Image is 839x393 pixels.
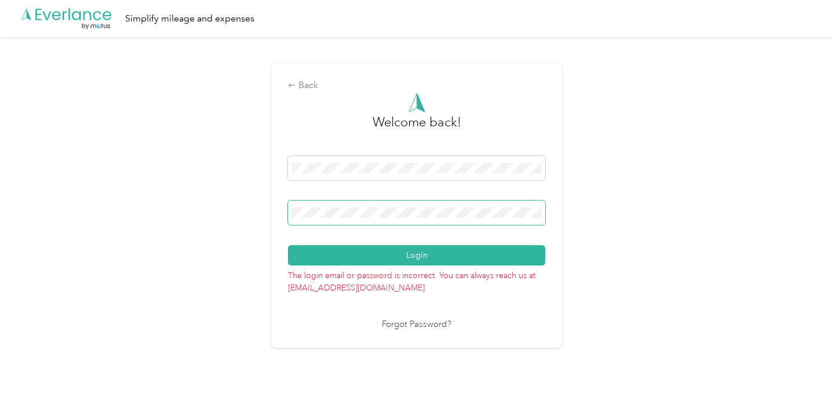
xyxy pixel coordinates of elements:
[125,12,254,26] div: Simplify mileage and expenses
[382,318,451,332] a: Forgot Password?
[288,79,545,93] div: Back
[373,112,461,144] h3: greeting
[288,245,545,265] button: Login
[288,265,545,294] p: The login email or password is incorrect. You can always reach us at [EMAIL_ADDRESS][DOMAIN_NAME]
